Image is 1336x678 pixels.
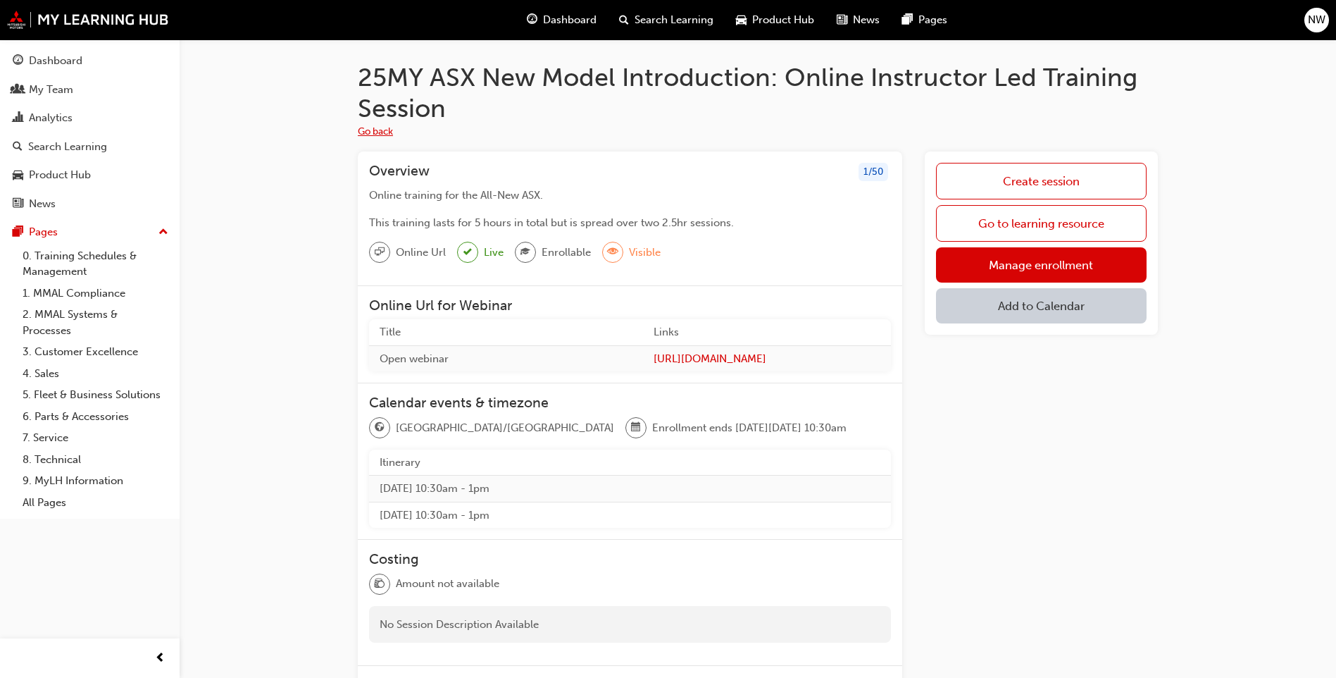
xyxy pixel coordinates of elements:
[936,288,1147,323] button: Add to Calendar
[369,476,891,503] td: [DATE] 10:30am - 1pm
[369,319,643,345] th: Title
[158,223,168,242] span: up-icon
[13,141,23,154] span: search-icon
[918,12,947,28] span: Pages
[1304,8,1329,32] button: NW
[936,205,1147,242] a: Go to learning resource
[375,419,385,437] span: globe-icon
[936,247,1147,283] a: Manage enrollment
[17,304,174,341] a: 2. MMAL Systems & Processes
[358,124,393,140] button: Go back
[369,502,891,528] td: [DATE] 10:30am - 1pm
[752,12,814,28] span: Product Hub
[859,163,888,182] div: 1 / 50
[13,84,23,97] span: people-icon
[29,224,58,240] div: Pages
[542,245,591,261] span: Enrollable
[543,12,597,28] span: Dashboard
[825,6,891,35] a: news-iconNews
[1308,12,1325,28] span: NW
[13,198,23,211] span: news-icon
[6,162,174,188] a: Product Hub
[369,450,891,476] th: Itinerary
[516,6,608,35] a: guage-iconDashboard
[396,576,499,592] span: Amount not available
[6,134,174,160] a: Search Learning
[369,297,891,314] h3: Online Url for Webinar
[6,77,174,103] a: My Team
[6,105,174,131] a: Analytics
[358,62,1158,123] h1: 25MY ASX New Model Introduction: Online Instructor Led Training Session
[17,341,174,363] a: 3. Customer Excellence
[619,11,629,29] span: search-icon
[369,395,891,411] h3: Calendar events & timezone
[725,6,825,35] a: car-iconProduct Hub
[891,6,959,35] a: pages-iconPages
[527,11,537,29] span: guage-icon
[17,427,174,449] a: 7. Service
[6,219,174,245] button: Pages
[6,48,174,74] a: Dashboard
[13,169,23,182] span: car-icon
[17,406,174,428] a: 6. Parts & Accessories
[837,11,847,29] span: news-icon
[29,110,73,126] div: Analytics
[17,384,174,406] a: 5. Fleet & Business Solutions
[7,11,169,29] img: mmal
[396,420,614,436] span: [GEOGRAPHIC_DATA]/[GEOGRAPHIC_DATA]
[155,650,166,667] span: prev-icon
[13,55,23,68] span: guage-icon
[17,492,174,514] a: All Pages
[6,191,174,217] a: News
[736,11,747,29] span: car-icon
[13,112,23,125] span: chart-icon
[520,243,530,261] span: graduationCap-icon
[631,419,641,437] span: calendar-icon
[17,363,174,385] a: 4. Sales
[652,420,847,436] span: Enrollment ends [DATE][DATE] 10:30am
[375,575,385,593] span: money-icon
[484,245,504,261] span: Live
[375,243,385,261] span: sessionType_ONLINE_URL-icon
[608,243,618,261] span: eye-icon
[29,53,82,69] div: Dashboard
[369,606,891,643] div: No Session Description Available
[29,167,91,183] div: Product Hub
[29,196,56,212] div: News
[608,6,725,35] a: search-iconSearch Learning
[463,244,472,261] span: tick-icon
[13,226,23,239] span: pages-icon
[369,163,430,182] h3: Overview
[635,12,713,28] span: Search Learning
[369,189,543,202] span: Online training for the All-New ASX.
[17,283,174,304] a: 1. MMAL Compliance
[369,216,734,229] span: This training lasts for 5 hours in total but is spread over two 2.5hr sessions.
[17,470,174,492] a: 9. MyLH Information
[29,82,73,98] div: My Team
[654,351,880,367] a: [URL][DOMAIN_NAME]
[853,12,880,28] span: News
[380,352,449,365] span: Open webinar
[17,245,174,283] a: 0. Training Schedules & Management
[629,245,661,261] span: Visible
[6,45,174,219] button: DashboardMy TeamAnalyticsSearch LearningProduct HubNews
[643,319,891,345] th: Links
[936,163,1147,199] a: Create session
[396,245,446,261] span: Online Url
[369,551,891,567] h3: Costing
[902,11,913,29] span: pages-icon
[17,449,174,471] a: 8. Technical
[28,139,107,155] div: Search Learning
